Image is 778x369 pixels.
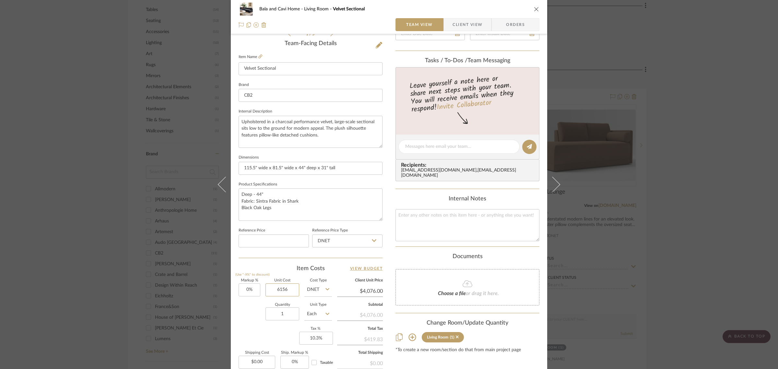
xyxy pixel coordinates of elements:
[304,303,332,306] label: Unit Type
[239,351,275,354] label: Shipping Cost
[320,361,333,364] span: Taxable
[450,335,454,339] div: (1)
[239,83,249,87] label: Brand
[239,3,254,16] img: 5fcd2bb5-a6d6-4f30-83f1-7b861583e8ef_48x40.jpg
[333,7,365,11] span: Velvet Sectional
[239,265,383,272] div: Item Costs
[425,58,467,64] span: Tasks / To-Dos /
[306,32,309,36] span: 1
[259,7,304,11] span: Bala and Cavi Home
[309,32,312,36] span: /
[239,162,383,175] input: Enter the dimensions of this item
[239,156,259,159] label: Dimensions
[337,279,383,282] label: Client Unit Price
[239,279,260,282] label: Markup %
[312,32,315,36] span: 5
[406,18,433,31] span: Team View
[337,327,383,330] label: Total Tax
[401,162,536,168] span: Recipients:
[436,97,492,113] a: Invite Collaborator
[304,7,333,11] span: Living Room
[265,303,299,306] label: Quantity
[337,357,383,369] div: $0.00
[239,62,383,75] input: Enter Item Name
[337,351,383,354] label: Total Shipping
[239,54,262,60] label: Item Name
[261,22,266,28] img: Remove from project
[239,89,383,102] input: Enter Brand
[312,229,348,232] label: Reference Price Type
[337,333,383,345] div: $419.83
[395,253,539,260] div: Documents
[239,40,383,47] div: Team-Facing Details
[299,327,332,330] label: Tax %
[395,196,539,203] div: Internal Notes
[534,6,539,12] button: close
[395,348,539,353] div: *To create a new room/section do that from main project page
[337,309,383,320] div: $4,076.00
[395,72,540,115] div: Leave yourself a note here or share next steps with your team. You will receive emails when they ...
[466,291,499,296] span: or drag it here.
[395,320,539,327] div: Change Room/Update Quantity
[337,303,383,306] label: Subtotal
[427,335,448,339] div: Living Room
[239,183,277,186] label: Product Specifications
[499,18,532,31] span: Orders
[265,279,299,282] label: Unit Cost
[304,279,332,282] label: Cost Type
[438,291,466,296] span: Choose a file
[401,168,536,178] div: [EMAIL_ADDRESS][DOMAIN_NAME] , [EMAIL_ADDRESS][DOMAIN_NAME]
[395,57,539,65] div: team Messaging
[239,229,265,232] label: Reference Price
[239,110,272,113] label: Internal Description
[280,351,309,354] label: Ship. Markup %
[453,18,482,31] span: Client View
[350,265,383,272] a: View Budget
